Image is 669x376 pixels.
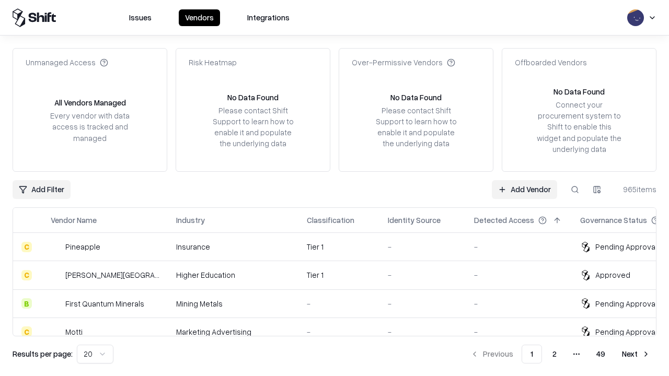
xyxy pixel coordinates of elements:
[595,298,657,309] div: Pending Approval
[65,241,100,252] div: Pineapple
[388,298,457,309] div: -
[580,215,647,226] div: Governance Status
[13,180,71,199] button: Add Filter
[373,105,459,149] div: Please contact Shift Support to learn how to enable it and populate the underlying data
[352,57,455,68] div: Over-Permissive Vendors
[47,110,133,143] div: Every vendor with data access is tracked and managed
[13,348,73,359] p: Results per page:
[388,269,457,280] div: -
[595,326,657,337] div: Pending Approval
[307,269,371,280] div: Tier 1
[553,86,605,97] div: No Data Found
[51,298,61,309] img: First Quantum Minerals
[210,105,296,149] div: Please contact Shift Support to learn how to enable it and populate the underlying data
[492,180,557,199] a: Add Vendor
[176,215,205,226] div: Industry
[615,184,656,195] div: 965 items
[54,97,126,108] div: All Vendors Managed
[474,241,563,252] div: -
[21,298,32,309] div: B
[388,326,457,337] div: -
[227,92,279,103] div: No Data Found
[241,9,296,26] button: Integrations
[307,326,371,337] div: -
[65,326,83,337] div: Motti
[51,242,61,252] img: Pineapple
[65,298,144,309] div: First Quantum Minerals
[474,215,534,226] div: Detected Access
[179,9,220,26] button: Vendors
[588,345,614,363] button: 49
[21,326,32,337] div: C
[474,326,563,337] div: -
[26,57,108,68] div: Unmanaged Access
[21,242,32,252] div: C
[536,99,622,155] div: Connect your procurement system to Shift to enable this widget and populate the underlying data
[522,345,542,363] button: 1
[176,326,290,337] div: Marketing Advertising
[176,269,290,280] div: Higher Education
[595,241,657,252] div: Pending Approval
[51,270,61,280] img: Reichman University
[65,269,159,280] div: [PERSON_NAME][GEOGRAPHIC_DATA]
[464,345,656,363] nav: pagination
[176,241,290,252] div: Insurance
[616,345,656,363] button: Next
[544,345,565,363] button: 2
[123,9,158,26] button: Issues
[307,241,371,252] div: Tier 1
[189,57,237,68] div: Risk Heatmap
[515,57,587,68] div: Offboarded Vendors
[474,269,563,280] div: -
[307,215,354,226] div: Classification
[51,326,61,337] img: Motti
[307,298,371,309] div: -
[388,241,457,252] div: -
[21,270,32,280] div: C
[388,215,441,226] div: Identity Source
[474,298,563,309] div: -
[176,298,290,309] div: Mining Metals
[390,92,442,103] div: No Data Found
[51,215,97,226] div: Vendor Name
[595,269,630,280] div: Approved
